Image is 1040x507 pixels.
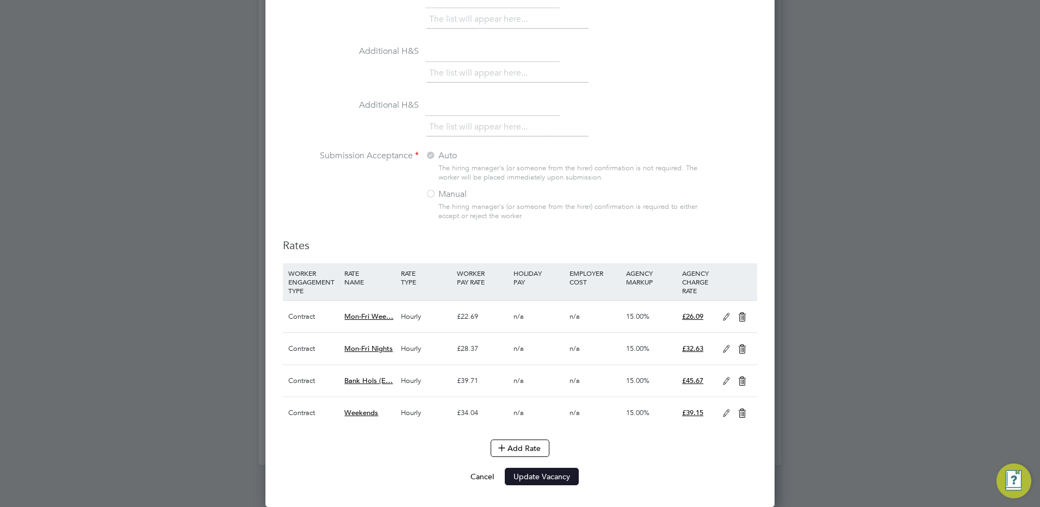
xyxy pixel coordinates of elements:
[425,150,561,162] label: Auto
[569,344,580,353] span: n/a
[342,263,398,292] div: RATE NAME
[454,365,510,397] div: £39.71
[429,66,532,81] li: The list will appear here...
[454,301,510,332] div: £22.69
[344,312,393,321] span: Mon-Fri Wee…
[626,312,649,321] span: 15.00%
[569,408,580,417] span: n/a
[286,263,342,300] div: WORKER ENGAGEMENT TYPE
[513,312,524,321] span: n/a
[567,263,623,292] div: EMPLOYER COST
[286,333,342,364] div: Contract
[429,12,532,27] li: The list will appear here...
[398,263,454,292] div: RATE TYPE
[438,202,703,221] div: The hiring manager's (or someone from the hirer) confirmation is required to either accept or rej...
[626,376,649,385] span: 15.00%
[623,263,679,292] div: AGENCY MARKUP
[286,397,342,429] div: Contract
[283,100,419,111] label: Additional H&S
[569,376,580,385] span: n/a
[682,376,703,385] span: £45.67
[682,312,703,321] span: £26.09
[682,408,703,417] span: £39.15
[682,344,703,353] span: £32.63
[429,120,532,134] li: The list will appear here...
[438,164,703,182] div: The hiring manager's (or someone from the hirer) confirmation is not required. The worker will be...
[626,344,649,353] span: 15.00%
[283,46,419,57] label: Additional H&S
[505,468,579,485] button: Update Vacancy
[454,397,510,429] div: £34.04
[398,333,454,364] div: Hourly
[513,408,524,417] span: n/a
[283,238,757,252] h3: Rates
[398,397,454,429] div: Hourly
[398,301,454,332] div: Hourly
[491,440,549,457] button: Add Rate
[679,263,717,300] div: AGENCY CHARGE RATE
[626,408,649,417] span: 15.00%
[511,263,567,292] div: HOLIDAY PAY
[344,344,393,353] span: Mon-Fri Nights
[283,150,419,162] label: Submission Acceptance
[454,333,510,364] div: £28.37
[344,376,393,385] span: Bank Hols (E…
[513,376,524,385] span: n/a
[425,189,561,200] label: Manual
[569,312,580,321] span: n/a
[398,365,454,397] div: Hourly
[344,408,378,417] span: Weekends
[286,301,342,332] div: Contract
[513,344,524,353] span: n/a
[286,365,342,397] div: Contract
[996,463,1031,498] button: Engage Resource Center
[454,263,510,292] div: WORKER PAY RATE
[462,468,503,485] button: Cancel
